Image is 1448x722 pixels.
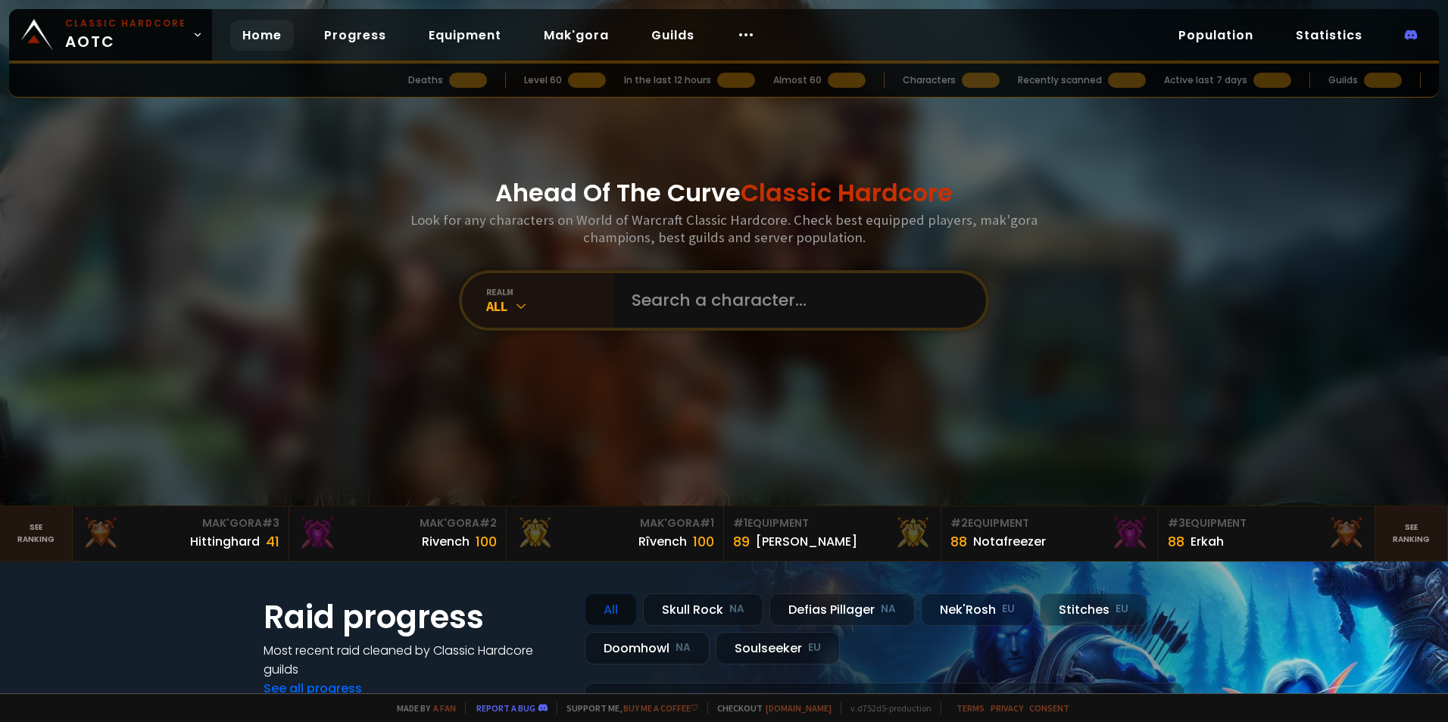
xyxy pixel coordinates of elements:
[476,531,497,552] div: 100
[422,532,470,551] div: Rivench
[1168,531,1184,552] div: 88
[230,20,294,51] a: Home
[716,632,840,664] div: Soulseeker
[1191,532,1224,551] div: Erkah
[479,515,497,531] span: # 2
[991,702,1023,714] a: Privacy
[950,515,968,531] span: # 2
[516,515,714,531] div: Mak'Gora
[1164,73,1247,87] div: Active last 7 days
[585,593,637,626] div: All
[557,702,698,714] span: Support me,
[417,20,513,51] a: Equipment
[756,532,857,551] div: [PERSON_NAME]
[532,20,621,51] a: Mak'gora
[643,593,763,626] div: Skull Rock
[486,297,613,315] div: All
[585,632,710,664] div: Doomhowl
[700,515,714,531] span: # 1
[773,73,822,87] div: Almost 60
[1029,702,1069,714] a: Consent
[639,20,707,51] a: Guilds
[766,702,832,714] a: [DOMAIN_NAME]
[693,531,714,552] div: 100
[1002,602,1015,617] small: EU
[73,506,290,561] a: Mak'Gora#3Hittinghard41
[433,702,456,714] a: a fan
[524,73,562,87] div: Level 60
[388,702,456,714] span: Made by
[950,515,1149,531] div: Equipment
[1168,515,1366,531] div: Equipment
[476,702,535,714] a: Report a bug
[733,515,932,531] div: Equipment
[1375,506,1448,561] a: Seeranking
[733,531,750,552] div: 89
[312,20,398,51] a: Progress
[881,602,896,617] small: NA
[808,640,821,655] small: EU
[1040,593,1147,626] div: Stitches
[623,702,698,714] a: Buy me a coffee
[1116,602,1128,617] small: EU
[638,532,687,551] div: Rîvench
[262,515,279,531] span: # 3
[9,9,212,61] a: Classic HardcoreAOTC
[769,593,915,626] div: Defias Pillager
[190,532,260,551] div: Hittinghard
[1018,73,1102,87] div: Recently scanned
[408,73,443,87] div: Deaths
[741,176,953,210] span: Classic Hardcore
[404,211,1044,246] h3: Look for any characters on World of Warcraft Classic Hardcore. Check best equipped players, mak'g...
[507,506,724,561] a: Mak'Gora#1Rîvench100
[903,73,956,87] div: Characters
[486,286,613,297] div: realm
[729,602,744,617] small: NA
[65,17,186,53] span: AOTC
[264,641,566,679] h4: Most recent raid cleaned by Classic Hardcore guilds
[676,640,691,655] small: NA
[956,702,985,714] a: Terms
[264,680,362,697] a: See all progress
[266,531,279,552] div: 41
[973,532,1046,551] div: Notafreezer
[1159,506,1376,561] a: #3Equipment88Erkah
[1328,73,1358,87] div: Guilds
[941,506,1159,561] a: #2Equipment88Notafreezer
[65,17,186,30] small: Classic Hardcore
[289,506,507,561] a: Mak'Gora#2Rivench100
[733,515,747,531] span: # 1
[264,593,566,641] h1: Raid progress
[950,531,967,552] div: 88
[495,175,953,211] h1: Ahead Of The Curve
[82,515,280,531] div: Mak'Gora
[707,702,832,714] span: Checkout
[1168,515,1185,531] span: # 3
[841,702,932,714] span: v. d752d5 - production
[1284,20,1375,51] a: Statistics
[298,515,497,531] div: Mak'Gora
[724,506,941,561] a: #1Equipment89[PERSON_NAME]
[624,73,711,87] div: In the last 12 hours
[921,593,1034,626] div: Nek'Rosh
[1166,20,1265,51] a: Population
[623,273,968,328] input: Search a character...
